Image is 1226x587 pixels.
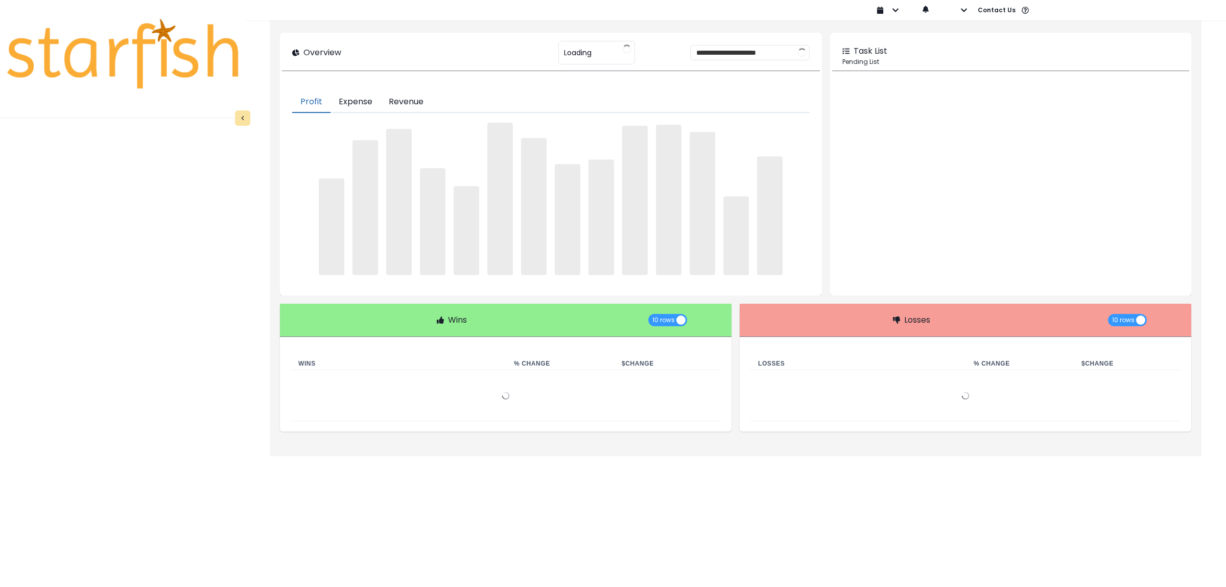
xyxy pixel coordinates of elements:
span: ‌ [656,125,681,275]
button: Expense [331,92,381,113]
span: ‌ [454,186,479,275]
button: Revenue [381,92,432,113]
span: ‌ [622,126,648,276]
span: ‌ [352,140,378,275]
span: ‌ [420,168,445,275]
button: Profit [292,92,331,113]
span: 10 rows [652,314,675,326]
span: ‌ [521,138,547,275]
span: ‌ [588,160,614,275]
span: ‌ [555,164,580,275]
span: 10 rows [1112,314,1135,326]
th: % Change [506,357,614,370]
span: ‌ [319,178,344,275]
th: Losses [750,357,965,370]
span: ‌ [487,123,513,275]
p: Losses [904,314,930,326]
th: Wins [290,357,506,370]
span: ‌ [690,132,715,275]
span: Loading [564,42,592,63]
p: Overview [303,47,341,59]
th: $ Change [614,357,721,370]
th: % Change [965,357,1073,370]
span: ‌ [386,129,412,275]
p: Wins [448,314,467,326]
span: ‌ [723,196,749,275]
p: Task List [854,45,887,57]
p: Pending List [842,57,1179,66]
span: ‌ [757,156,783,275]
th: $ Change [1073,357,1181,370]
